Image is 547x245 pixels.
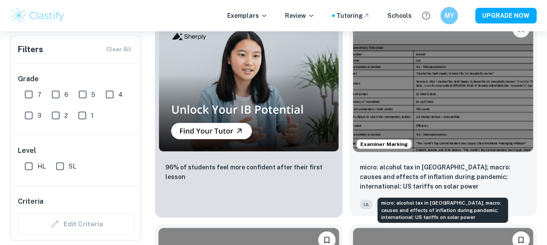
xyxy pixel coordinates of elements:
[377,198,508,223] div: micro: alcohol tax in [GEOGRAPHIC_DATA]; macro: causes and effects of inflation during pandemic; ...
[165,162,332,182] p: 96% of students feel more confident after their first lesson
[227,11,268,20] p: Exemplars
[336,11,370,20] a: Tutoring
[10,7,66,24] img: Clastify logo
[18,74,134,84] h6: Grade
[37,162,46,171] span: HL
[91,111,94,120] span: 1
[349,15,537,218] a: Examiner MarkingBookmarkmicro: alcohol tax in UK; macro: causes and effects of inflation during p...
[475,8,537,23] button: UPGRADE NOW
[64,90,68,99] span: 6
[18,43,43,56] h6: Filters
[37,111,41,120] span: 3
[69,162,76,171] span: SL
[357,140,411,148] span: Examiner Marking
[118,90,123,99] span: 4
[64,111,68,120] span: 2
[440,7,458,24] button: MY
[353,17,534,152] img: Economics IA example thumbnail: micro: alcohol tax in UK; macro: causes
[91,90,95,99] span: 5
[376,200,412,209] span: Economics
[18,214,134,235] div: Criteria filters are unavailable when searching by topic
[387,11,412,20] a: Schools
[18,196,44,207] h6: Criteria
[285,11,315,20] p: Review
[360,162,527,191] p: micro: alcohol tax in UK; macro: causes and effects of inflation during pandemic; international: ...
[444,11,454,20] h6: MY
[155,15,342,218] a: Thumbnail96% of students feel more confident after their first lesson
[419,8,433,23] button: Help and Feedback
[158,18,339,152] img: Thumbnail
[37,90,41,99] span: 7
[18,146,134,156] h6: Level
[360,200,372,209] span: IA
